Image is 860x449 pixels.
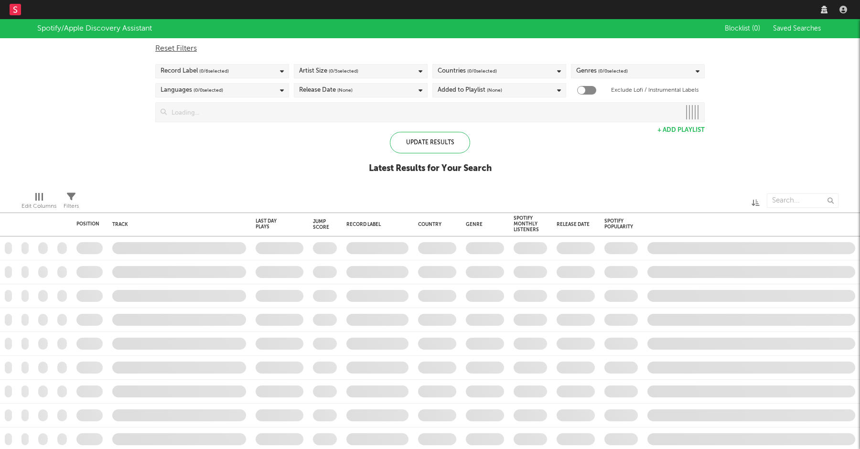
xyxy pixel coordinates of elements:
span: Saved Searches [773,25,823,32]
div: Artist Size [299,65,358,77]
span: ( 0 / 6 selected) [199,65,229,77]
div: Release Date [299,85,353,96]
div: Filters [64,189,79,216]
div: Edit Columns [21,201,56,212]
span: ( 0 / 0 selected) [193,85,223,96]
div: Jump Score [313,219,329,230]
span: ( 0 / 0 selected) [598,65,628,77]
div: Country [418,222,451,227]
button: + Add Playlist [657,127,705,133]
input: Loading... [167,103,680,122]
button: Saved Searches [770,25,823,32]
span: ( 0 ) [752,25,760,32]
div: Countries [438,65,497,77]
div: Added to Playlist [438,85,502,96]
div: Genre [466,222,499,227]
div: Release Date [557,222,590,227]
div: Genres [576,65,628,77]
span: ( 0 / 0 selected) [467,65,497,77]
input: Search... [767,193,838,208]
div: Last Day Plays [256,218,289,230]
div: Edit Columns [21,189,56,216]
label: Exclude Lofi / Instrumental Labels [611,85,699,96]
span: (None) [337,85,353,96]
div: Languages [161,85,223,96]
span: ( 0 / 5 selected) [329,65,358,77]
div: Reset Filters [155,43,705,54]
span: (None) [487,85,502,96]
div: Record Label [346,222,404,227]
div: Filters [64,201,79,212]
div: Latest Results for Your Search [369,163,492,174]
div: Spotify Popularity [604,218,633,230]
div: Position [76,221,99,227]
div: Spotify/Apple Discovery Assistant [37,23,152,34]
div: Record Label [161,65,229,77]
div: Track [112,222,241,227]
div: Spotify Monthly Listeners [514,215,539,233]
span: Blocklist [725,25,760,32]
div: Update Results [390,132,470,153]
